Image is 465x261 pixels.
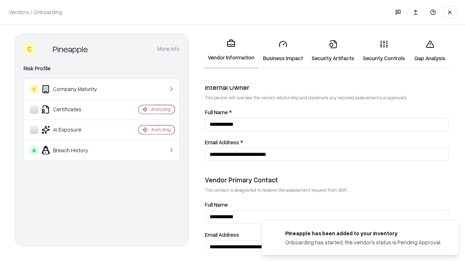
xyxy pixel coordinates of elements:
label: Full Name [205,202,449,207]
a: Security Controls [359,34,409,68]
button: More info [157,42,180,55]
div: Certificates [30,105,117,114]
div: Onboarding has started, the vendor's status is Pending Approval. [285,239,441,246]
div: Pineapple has been added to your inventory [285,229,441,237]
div: Pineapple [53,43,88,55]
a: Security Artifacts [307,34,359,68]
div: Risk Profile [24,64,180,73]
p: This person will oversee the vendor relationship and coordinate any required assessments or appro... [205,95,449,101]
div: Company Maturity [30,85,117,94]
p: This contact is designated to receive the assessment request from Shift [205,187,449,193]
p: Vendors / Onboarding [9,8,62,16]
a: Gap Analysis [409,34,450,68]
img: Pineapple [38,43,50,55]
a: Business Impact [259,34,307,68]
label: Email Address * [205,140,449,145]
div: A [30,146,39,154]
div: C [30,85,39,94]
label: Full Name * [205,109,449,115]
div: AI Exposure [30,125,117,134]
div: C [24,43,35,55]
div: Analyzing [151,106,171,112]
div: Internal Owner [205,83,449,92]
div: Vendor Primary Contact [205,175,449,184]
label: Email Address [205,232,449,237]
a: Vendor Information [203,33,259,69]
div: Breach History [30,146,117,154]
img: pineappleenergy.com [271,229,279,238]
div: Analyzing [151,127,171,133]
